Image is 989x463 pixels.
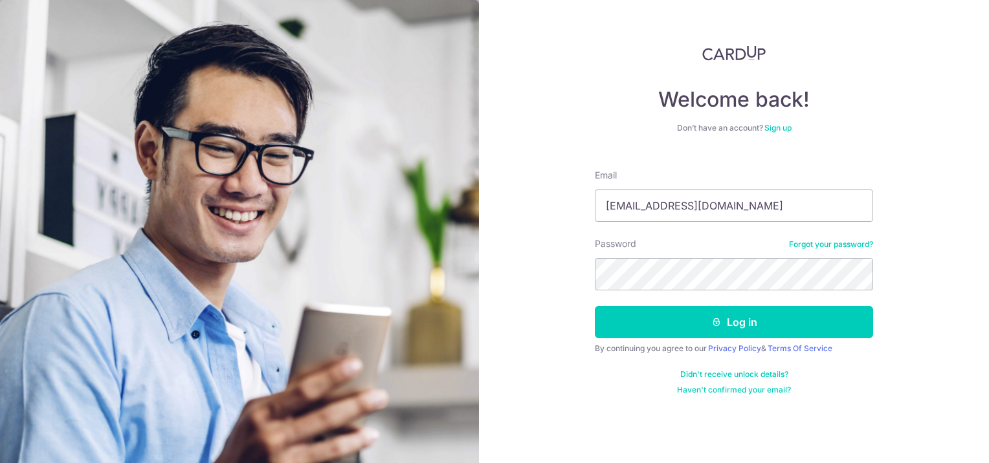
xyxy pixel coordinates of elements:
h4: Welcome back! [595,87,873,113]
a: Forgot your password? [789,239,873,250]
label: Password [595,237,636,250]
div: Don’t have an account? [595,123,873,133]
a: Privacy Policy [708,343,761,353]
a: Didn't receive unlock details? [680,369,788,380]
div: By continuing you agree to our & [595,343,873,354]
input: Enter your Email [595,189,873,222]
a: Haven't confirmed your email? [677,385,791,395]
button: Log in [595,306,873,338]
a: Sign up [764,123,792,133]
a: Terms Of Service [768,343,832,353]
label: Email [595,169,617,182]
img: CardUp Logo [702,45,766,61]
